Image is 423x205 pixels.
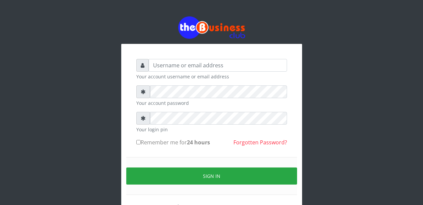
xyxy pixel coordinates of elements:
[187,139,210,146] b: 24 hours
[136,126,287,133] small: Your login pin
[233,139,287,146] a: Forgotten Password?
[136,140,141,144] input: Remember me for24 hours
[136,99,287,107] small: Your account password
[149,59,287,72] input: Username or email address
[136,138,210,146] label: Remember me for
[126,167,297,185] button: Sign in
[136,73,287,80] small: Your account username or email address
